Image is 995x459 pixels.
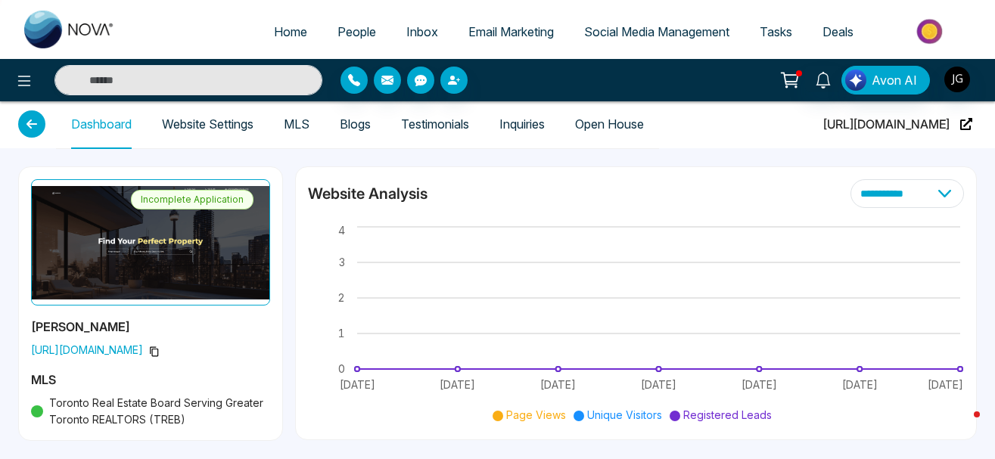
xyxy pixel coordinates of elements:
a: Website Settings [162,118,253,131]
button: Avon AI [841,66,930,95]
span: Page Views [506,408,566,421]
iframe: Intercom live chat [944,408,980,444]
a: Testimonials [401,118,469,131]
span: Email Marketing [468,24,554,39]
a: Blogs [340,118,371,131]
tspan: [DATE] [440,378,475,391]
a: Dashboard [71,118,132,131]
span: Tasks [760,24,792,39]
tspan: [DATE] [842,378,878,391]
a: Social Media Management [569,17,745,46]
tspan: [DATE] [928,378,963,391]
span: People [337,24,376,39]
span: Incomplete Application [131,190,253,209]
span: [URL][DOMAIN_NAME] [823,100,950,148]
a: Inquiries [499,118,545,131]
div: Toronto Real Estate Board Serving Greater Toronto REALTORS (TREB) [31,395,270,428]
tspan: 4 [338,224,345,237]
h5: [PERSON_NAME] [31,318,270,336]
tspan: 3 [339,256,345,268]
a: Inbox [391,17,453,46]
span: Deals [822,24,854,39]
tspan: 1 [338,327,345,340]
button: [URL][DOMAIN_NAME] [819,99,977,149]
span: Social Media Management [584,24,729,39]
h5: MLS [31,371,270,389]
span: Avon AI [872,71,917,89]
tspan: 2 [337,291,345,304]
a: MLS [284,118,309,131]
a: People [322,17,391,46]
a: Email Marketing [453,17,569,46]
h4: Website Analysis [308,183,428,204]
a: Home [259,17,322,46]
span: Inbox [406,24,438,39]
img: Lead Flow [845,70,866,91]
tspan: [DATE] [540,378,576,391]
tspan: [DATE] [641,378,676,391]
img: Nova CRM Logo [24,11,115,48]
tspan: [DATE] [742,378,777,391]
tspan: 0 [338,362,345,375]
span: Home [274,24,307,39]
img: Market-place.gif [876,14,986,48]
span: Registered Leads [683,408,772,421]
span: [URL][DOMAIN_NAME] [31,342,270,358]
span: Unique Visitors [587,408,662,421]
img: User Avatar [944,67,970,92]
span: Open House [575,100,644,148]
a: Tasks [745,17,807,46]
img: Profile [31,179,270,305]
tspan: [DATE] [340,378,375,391]
a: Deals [807,17,869,46]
